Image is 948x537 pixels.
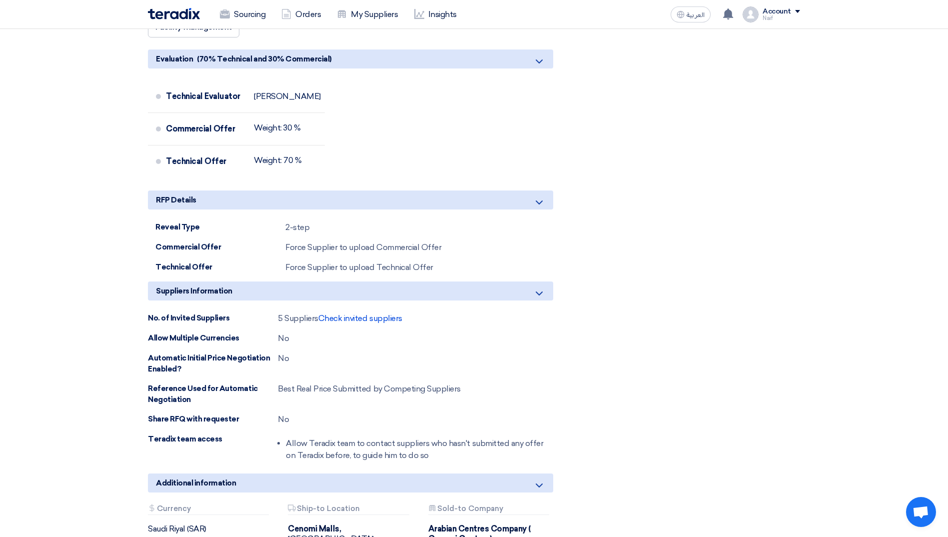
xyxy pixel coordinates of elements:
[148,332,278,344] div: Allow Multiple Currencies
[329,3,406,25] a: My Suppliers
[148,413,278,425] div: Share RFQ with requester
[278,312,402,324] div: 5 Suppliers
[166,84,246,108] div: Technical Evaluator
[148,504,269,515] div: Currency
[278,352,289,364] div: No
[148,352,278,375] div: Automatic Initial Price Negotiation Enabled?
[743,6,759,22] img: profile_test.png
[286,433,553,465] li: Allow Teradix team to contact suppliers who hasn't submitted any offer on Teradix before, to guid...
[687,11,705,18] span: العربية
[428,504,549,515] div: Sold-to Company
[273,3,329,25] a: Orders
[671,6,711,22] button: العربية
[148,433,278,445] div: Teradix team access
[155,221,285,233] div: Reveal Type
[155,261,285,273] div: Technical Offer
[156,194,196,205] span: RFP Details
[148,8,200,19] img: Teradix logo
[278,383,461,395] div: Best Real Price Submitted by Competing Suppliers
[278,332,289,344] div: No
[254,155,301,165] div: Weight: 70 %
[285,241,441,253] div: Force Supplier to upload Commercial Offer
[406,3,465,25] a: Insights
[156,53,193,64] span: Evaluation
[763,7,791,16] div: Account
[197,53,332,64] span: (70% Technical and 30% Commercial)
[166,149,246,173] div: Technical Offer
[763,15,800,21] div: Naif
[156,477,236,488] span: Additional information
[285,221,309,233] div: 2-step
[254,91,321,101] div: [PERSON_NAME]
[278,413,289,425] div: No
[148,312,278,324] div: No. of Invited Suppliers
[148,383,278,405] div: Reference Used for Automatic Negotiation
[166,117,246,141] div: Commercial Offer
[285,261,433,273] div: Force Supplier to upload Technical Offer
[155,22,232,31] span: Facility Management
[906,497,936,527] div: Open chat
[156,285,232,296] span: Suppliers Information
[254,123,300,133] div: Weight: 30 %
[212,3,273,25] a: Sourcing
[288,524,341,533] b: Cenomi Malls,
[148,524,273,534] div: Saudi Riyal (SAR)
[155,241,285,253] div: Commercial Offer
[288,504,409,515] div: Ship-to Location
[318,313,402,323] span: Check invited suppliers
